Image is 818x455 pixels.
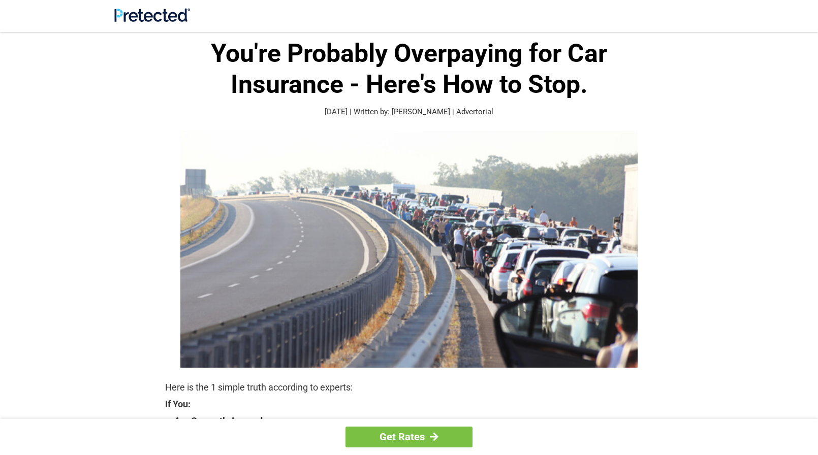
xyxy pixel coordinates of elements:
h1: You're Probably Overpaying for Car Insurance - Here's How to Stop. [165,38,653,100]
img: Site Logo [114,8,190,22]
strong: If You: [165,400,653,409]
a: Site Logo [114,14,190,24]
p: Here is the 1 simple truth according to experts: [165,380,653,395]
strong: Are Currently Insured [174,414,653,428]
p: [DATE] | Written by: [PERSON_NAME] | Advertorial [165,106,653,118]
a: Get Rates [345,427,473,447]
